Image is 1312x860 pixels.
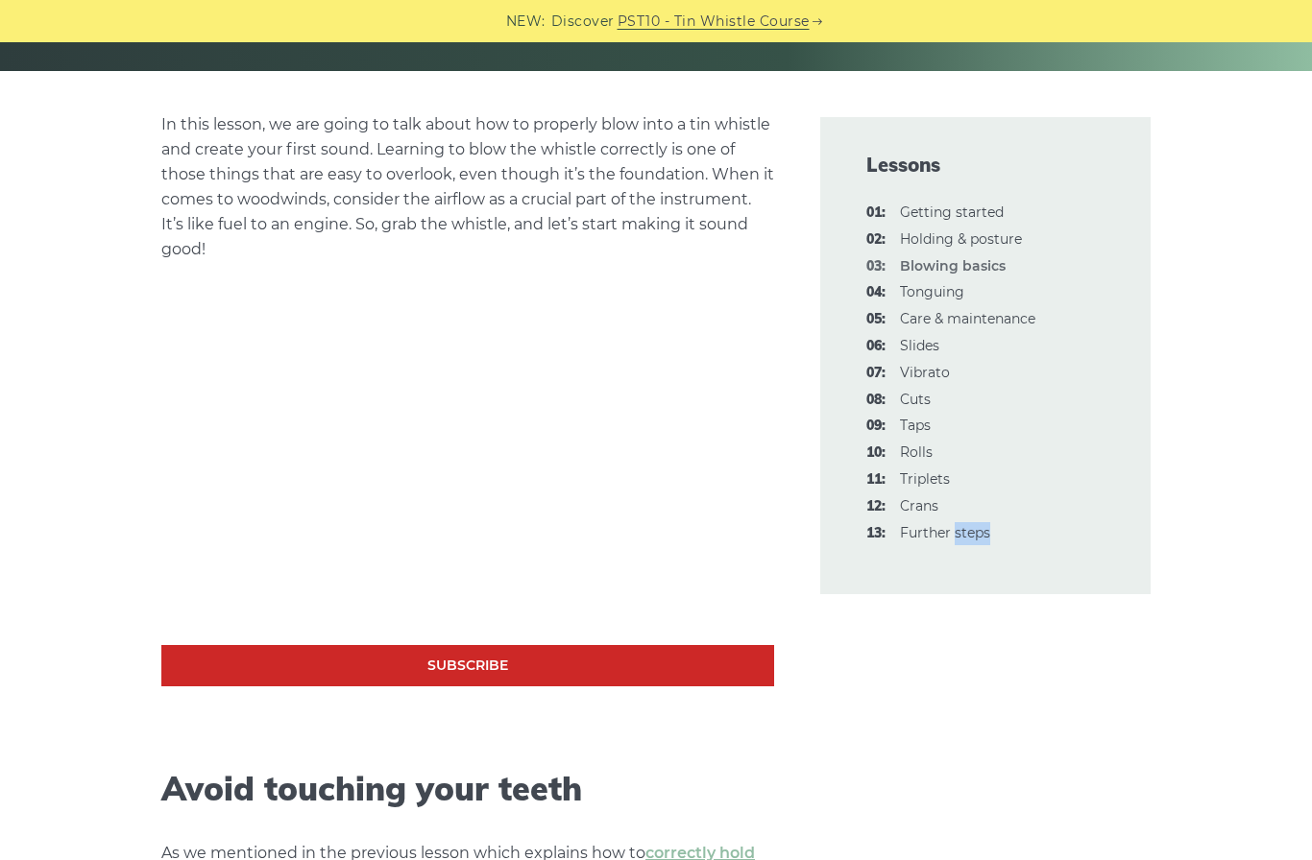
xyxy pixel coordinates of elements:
[866,228,886,251] span: 02:
[866,522,886,545] span: 13:
[900,310,1035,327] a: 05:Care & maintenance
[900,497,938,514] a: 12:Crans
[900,230,1022,248] a: 02:Holding & posture
[900,257,1006,275] strong: Blowing basics
[866,202,886,225] span: 01:
[506,11,546,33] span: NEW:
[866,495,886,518] span: 12:
[866,362,886,385] span: 07:
[866,442,886,465] span: 10:
[900,524,990,541] a: 13:Further steps
[618,11,810,33] a: PST10 - Tin Whistle Course
[866,281,886,304] span: 04:
[161,112,774,262] p: In this lesson, we are going to talk about how to properly blow into a tin whistle and create you...
[551,11,615,33] span: Discover
[866,468,886,491] span: 11:
[866,152,1105,179] span: Lessons
[866,335,886,358] span: 06:
[900,391,931,408] a: 08:Cuts
[866,415,886,438] span: 09:
[900,417,931,434] a: 09:Taps
[900,443,933,461] a: 10:Rolls
[900,283,964,300] a: 04:Tonguing
[900,470,950,488] a: 11:Triplets
[866,308,886,331] span: 05:
[900,337,939,354] a: 06:Slides
[866,389,886,412] span: 08:
[161,645,774,686] a: Subscribe
[900,203,1004,221] a: 01:Getting started
[866,255,886,278] span: 03:
[161,301,774,646] iframe: Tin Whistle Tutorial for Beginners - Blowing Basics & D Scale Exercise
[161,770,774,809] h2: Avoid touching your teeth
[900,364,950,381] a: 07:Vibrato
